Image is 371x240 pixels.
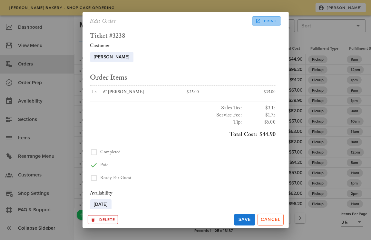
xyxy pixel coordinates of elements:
[94,52,130,62] span: [PERSON_NAME]
[230,131,257,138] span: Total Cost:
[90,112,242,119] h3: Service Fee:
[90,131,276,138] h3: $44.90
[90,16,117,26] h2: Edit Order
[88,215,118,224] button: Archive this Record?
[90,33,276,40] h2: Ticket #3238
[103,90,179,95] div: 6" [PERSON_NAME]
[245,119,276,126] h3: $5.00
[90,190,276,197] div: Availability
[90,119,242,126] h3: Tip:
[101,162,109,168] span: Paid
[237,217,252,222] span: Save
[101,175,132,181] span: Ready For Guest
[90,90,103,95] div: ×
[90,73,276,83] h2: Order Items
[258,214,284,225] button: Cancel
[260,217,281,222] span: Cancel
[245,112,276,119] h3: $1.75
[90,89,94,95] span: 1
[90,105,242,112] h3: Sales Tax:
[245,105,276,112] h3: $3.15
[90,42,276,49] div: Customer
[257,18,277,24] span: Print
[229,86,276,99] div: $35.00
[101,149,121,155] span: Completed
[183,86,229,99] div: $35.00
[252,16,281,25] a: Print
[94,199,108,210] span: [DATE]
[234,214,255,225] button: Save
[91,217,115,223] span: Delete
